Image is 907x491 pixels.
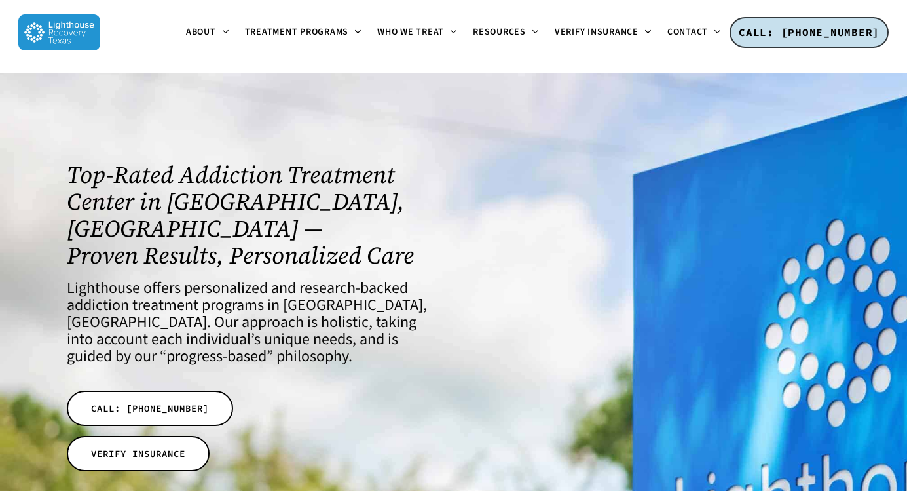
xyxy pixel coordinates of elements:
span: CALL: [PHONE_NUMBER] [91,402,209,415]
span: CALL: [PHONE_NUMBER] [739,26,879,39]
a: VERIFY INSURANCE [67,436,210,471]
a: CALL: [PHONE_NUMBER] [730,17,889,49]
span: Treatment Programs [245,26,349,39]
span: About [186,26,216,39]
a: Contact [659,28,729,38]
a: CALL: [PHONE_NUMBER] [67,391,233,426]
span: Verify Insurance [555,26,639,39]
a: About [178,28,237,38]
img: Lighthouse Recovery Texas [18,14,100,50]
span: Contact [667,26,708,39]
a: Verify Insurance [547,28,659,38]
a: Who We Treat [369,28,465,38]
a: Resources [465,28,547,38]
h4: Lighthouse offers personalized and research-backed addiction treatment programs in [GEOGRAPHIC_DA... [67,280,437,365]
a: progress-based [166,345,267,368]
span: VERIFY INSURANCE [91,447,185,460]
span: Resources [473,26,526,39]
span: Who We Treat [377,26,444,39]
h1: Top-Rated Addiction Treatment Center in [GEOGRAPHIC_DATA], [GEOGRAPHIC_DATA] — Proven Results, Pe... [67,161,437,269]
a: Treatment Programs [237,28,370,38]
